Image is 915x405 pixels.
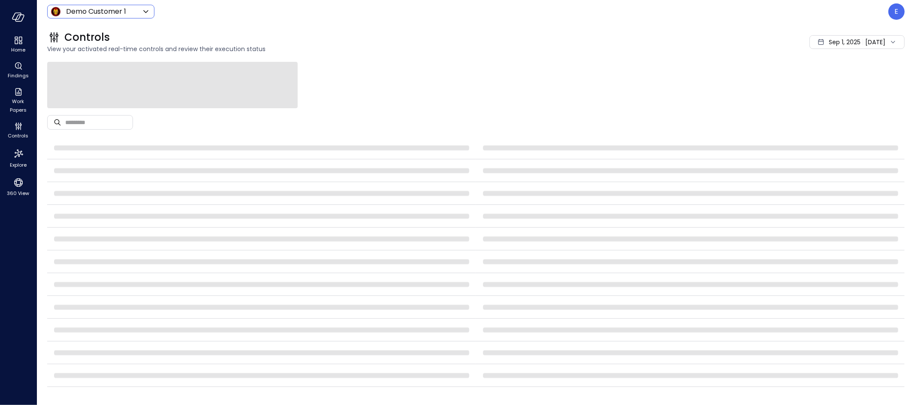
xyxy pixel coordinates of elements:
[47,44,668,54] span: View your activated real-time controls and review their execution status
[7,189,30,198] span: 360 View
[51,6,61,17] img: Icon
[2,175,35,198] div: 360 View
[10,161,27,169] span: Explore
[11,46,25,54] span: Home
[8,131,29,140] span: Controls
[2,60,35,81] div: Findings
[829,37,861,47] span: Sep 1, 2025
[66,6,126,17] p: Demo Customer 1
[64,30,110,44] span: Controls
[5,97,31,114] span: Work Papers
[2,120,35,141] div: Controls
[8,71,29,80] span: Findings
[2,86,35,115] div: Work Papers
[895,6,899,17] p: E
[2,34,35,55] div: Home
[888,3,905,20] div: Eleanor Yehudai
[2,146,35,170] div: Explore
